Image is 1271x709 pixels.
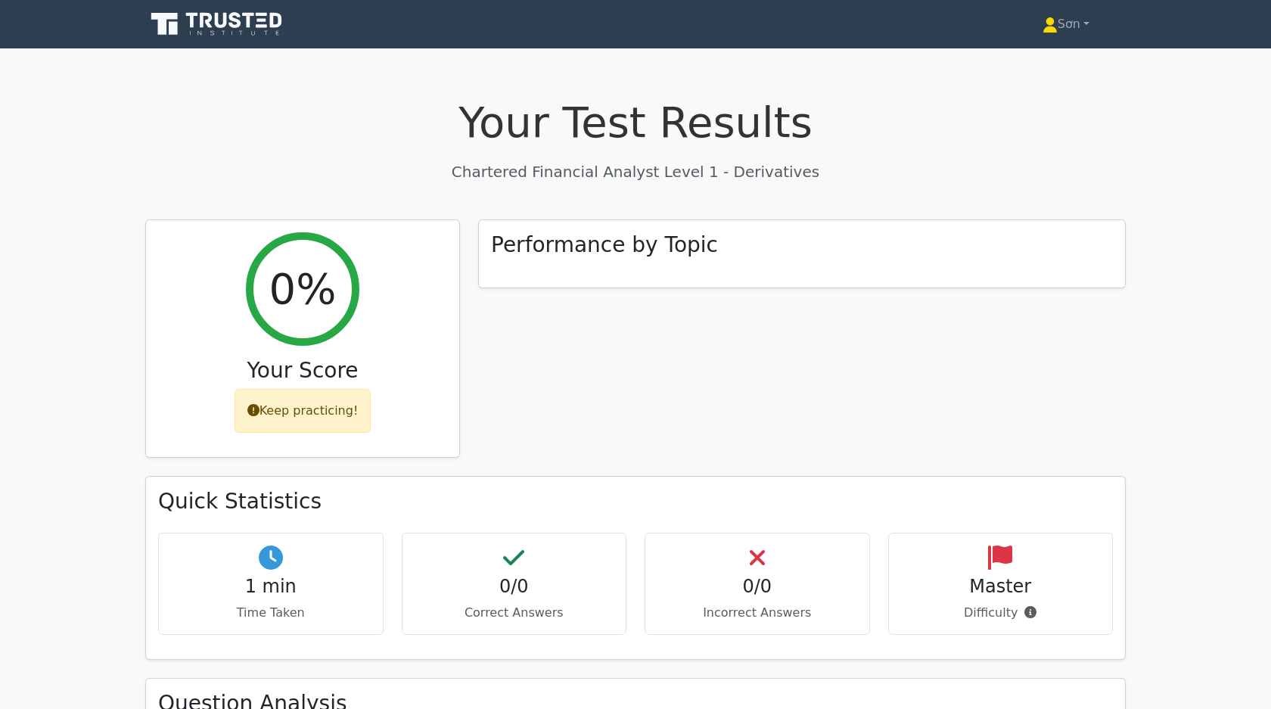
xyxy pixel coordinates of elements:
[1006,9,1126,39] a: Sơn
[171,576,371,598] h4: 1 min
[657,576,857,598] h4: 0/0
[145,160,1126,183] p: Chartered Financial Analyst Level 1 - Derivatives
[491,232,718,258] h3: Performance by Topic
[269,263,337,314] h2: 0%
[158,358,447,384] h3: Your Score
[657,604,857,622] p: Incorrect Answers
[158,489,1113,515] h3: Quick Statistics
[415,576,614,598] h4: 0/0
[901,604,1101,622] p: Difficulty
[235,389,371,433] div: Keep practicing!
[145,97,1126,148] h1: Your Test Results
[415,604,614,622] p: Correct Answers
[171,604,371,622] p: Time Taken
[901,576,1101,598] h4: Master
